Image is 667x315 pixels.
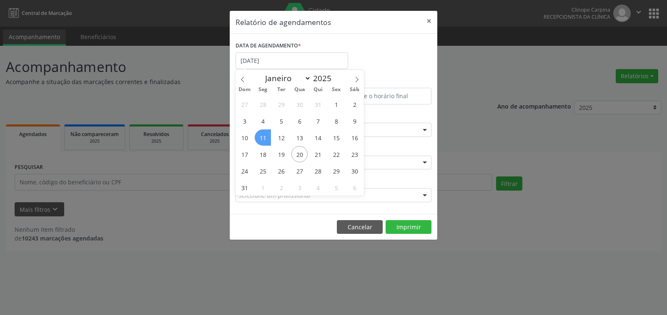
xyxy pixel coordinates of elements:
[327,87,346,92] span: Sex
[261,72,311,84] select: Month
[336,75,431,88] label: ATÉ
[273,113,289,129] span: Agosto 5, 2025
[346,96,363,112] span: Agosto 2, 2025
[273,96,289,112] span: Julho 29, 2025
[328,179,344,196] span: Setembro 5, 2025
[236,87,254,92] span: Dom
[236,179,253,196] span: Agosto 31, 2025
[421,11,437,31] button: Close
[236,113,253,129] span: Agosto 3, 2025
[236,146,253,162] span: Agosto 17, 2025
[291,129,308,146] span: Agosto 13, 2025
[291,87,309,92] span: Qua
[255,96,271,112] span: Julho 28, 2025
[272,87,291,92] span: Ter
[273,146,289,162] span: Agosto 19, 2025
[291,96,308,112] span: Julho 30, 2025
[328,163,344,179] span: Agosto 29, 2025
[346,146,363,162] span: Agosto 23, 2025
[291,146,308,162] span: Agosto 20, 2025
[346,87,364,92] span: Sáb
[346,179,363,196] span: Setembro 6, 2025
[255,163,271,179] span: Agosto 25, 2025
[310,113,326,129] span: Agosto 7, 2025
[346,129,363,146] span: Agosto 16, 2025
[236,129,253,146] span: Agosto 10, 2025
[386,220,431,234] button: Imprimir
[309,87,327,92] span: Qui
[273,129,289,146] span: Agosto 12, 2025
[273,179,289,196] span: Setembro 2, 2025
[310,129,326,146] span: Agosto 14, 2025
[346,113,363,129] span: Agosto 9, 2025
[291,113,308,129] span: Agosto 6, 2025
[236,96,253,112] span: Julho 27, 2025
[255,113,271,129] span: Agosto 4, 2025
[328,96,344,112] span: Agosto 1, 2025
[336,88,431,104] input: Selecione o horário final
[236,52,348,69] input: Selecione uma data ou intervalo
[254,87,272,92] span: Seg
[310,96,326,112] span: Julho 31, 2025
[310,146,326,162] span: Agosto 21, 2025
[337,220,383,234] button: Cancelar
[236,163,253,179] span: Agosto 24, 2025
[328,113,344,129] span: Agosto 8, 2025
[328,129,344,146] span: Agosto 15, 2025
[328,146,344,162] span: Agosto 22, 2025
[255,179,271,196] span: Setembro 1, 2025
[310,179,326,196] span: Setembro 4, 2025
[291,163,308,179] span: Agosto 27, 2025
[236,40,301,52] label: DATA DE AGENDAMENTO
[346,163,363,179] span: Agosto 30, 2025
[273,163,289,179] span: Agosto 26, 2025
[310,163,326,179] span: Agosto 28, 2025
[291,179,308,196] span: Setembro 3, 2025
[255,129,271,146] span: Agosto 11, 2025
[311,73,339,84] input: Year
[255,146,271,162] span: Agosto 18, 2025
[236,17,331,27] h5: Relatório de agendamentos
[238,191,310,200] span: Selecione um profissional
